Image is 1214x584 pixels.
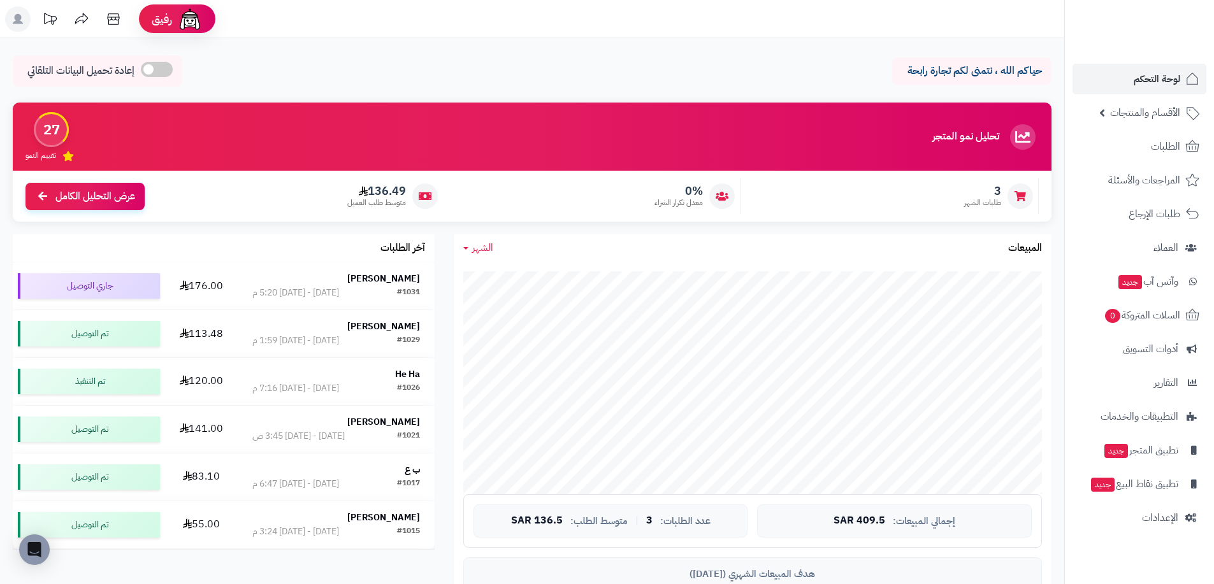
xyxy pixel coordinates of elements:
span: طلبات الشهر [964,197,1001,208]
span: جديد [1104,444,1128,458]
div: Open Intercom Messenger [19,534,50,565]
div: تم التنفيذ [18,369,160,394]
span: التقارير [1154,374,1178,392]
span: تطبيق نقاط البيع [1090,475,1178,493]
strong: [PERSON_NAME] [347,415,420,429]
a: تطبيق المتجرجديد [1073,435,1206,466]
span: تطبيق المتجر [1103,441,1178,459]
a: أدوات التسويق [1073,334,1206,364]
td: 141.00 [165,406,238,453]
div: #1021 [397,430,420,443]
a: السلات المتروكة0 [1073,300,1206,331]
span: تقييم النمو [25,150,56,161]
span: المراجعات والأسئلة [1108,171,1180,189]
span: إجمالي المبيعات: [893,516,955,527]
span: عرض التحليل الكامل [55,189,135,204]
span: 0 [1105,309,1120,323]
div: تم التوصيل [18,321,160,346]
span: لوحة التحكم [1134,70,1180,88]
div: [DATE] - [DATE] 1:59 م [252,334,339,347]
a: تحديثات المنصة [34,6,66,35]
a: المراجعات والأسئلة [1073,165,1206,196]
td: 83.10 [165,453,238,501]
div: #1026 [397,382,420,395]
span: متوسط طلب العميل [347,197,406,208]
span: 0% [654,184,703,198]
span: | [635,516,639,525]
div: [DATE] - [DATE] 7:16 م [252,382,339,395]
a: الشهر [463,241,493,255]
div: تم التوصيل [18,417,160,442]
h3: تحليل نمو المتجر [932,131,999,143]
div: #1031 [397,287,420,299]
a: التطبيقات والخدمات [1073,401,1206,432]
span: الإعدادات [1142,509,1178,527]
div: #1029 [397,334,420,347]
img: logo-2.png [1127,32,1202,59]
span: متوسط الطلب: [570,516,628,527]
span: 3 [964,184,1001,198]
span: عدد الطلبات: [660,516,711,527]
span: 3 [646,515,653,527]
span: الطلبات [1151,138,1180,155]
td: 176.00 [165,262,238,310]
span: الشهر [472,240,493,255]
div: تم التوصيل [18,464,160,490]
div: هدف المبيعات الشهري ([DATE]) [473,567,1032,581]
td: 120.00 [165,358,238,405]
span: التطبيقات والخدمات [1101,408,1178,425]
span: معدل تكرار الشراء [654,197,703,208]
a: طلبات الإرجاع [1073,199,1206,229]
span: وآتس آب [1117,273,1178,290]
span: أدوات التسويق [1123,340,1178,358]
div: #1015 [397,525,420,538]
a: التقارير [1073,367,1206,398]
p: حياكم الله ، نتمنى لكم تجارة رابحة [902,64,1042,78]
div: جاري التوصيل [18,273,160,299]
strong: [PERSON_NAME] [347,272,420,285]
span: طلبات الإرجاع [1129,205,1180,223]
span: إعادة تحميل البيانات التلقائي [27,64,134,78]
div: تم التوصيل [18,512,160,538]
td: 55.00 [165,501,238,548]
span: الأقسام والمنتجات [1110,104,1180,122]
h3: المبيعات [1008,243,1042,254]
a: تطبيق نقاط البيعجديد [1073,469,1206,499]
span: جديد [1091,478,1115,492]
a: عرض التحليل الكامل [25,183,145,210]
span: جديد [1118,275,1142,289]
img: ai-face.png [177,6,203,32]
a: الطلبات [1073,131,1206,162]
h3: آخر الطلبات [380,243,425,254]
span: رفيق [152,11,172,27]
div: #1017 [397,478,420,490]
span: 409.5 SAR [834,515,885,527]
a: لوحة التحكم [1073,64,1206,94]
span: 136.49 [347,184,406,198]
strong: [PERSON_NAME] [347,320,420,333]
span: العملاء [1153,239,1178,257]
strong: [PERSON_NAME] [347,511,420,524]
span: 136.5 SAR [511,515,563,527]
td: 113.48 [165,310,238,357]
div: [DATE] - [DATE] 3:24 م [252,525,339,538]
strong: ب ع [405,463,420,476]
a: الإعدادات [1073,502,1206,533]
div: [DATE] - [DATE] 6:47 م [252,478,339,490]
strong: He Ha [395,367,420,381]
div: [DATE] - [DATE] 5:20 م [252,287,339,299]
a: وآتس آبجديد [1073,266,1206,297]
a: العملاء [1073,232,1206,263]
span: السلات المتروكة [1104,306,1180,324]
div: [DATE] - [DATE] 3:45 ص [252,430,345,443]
